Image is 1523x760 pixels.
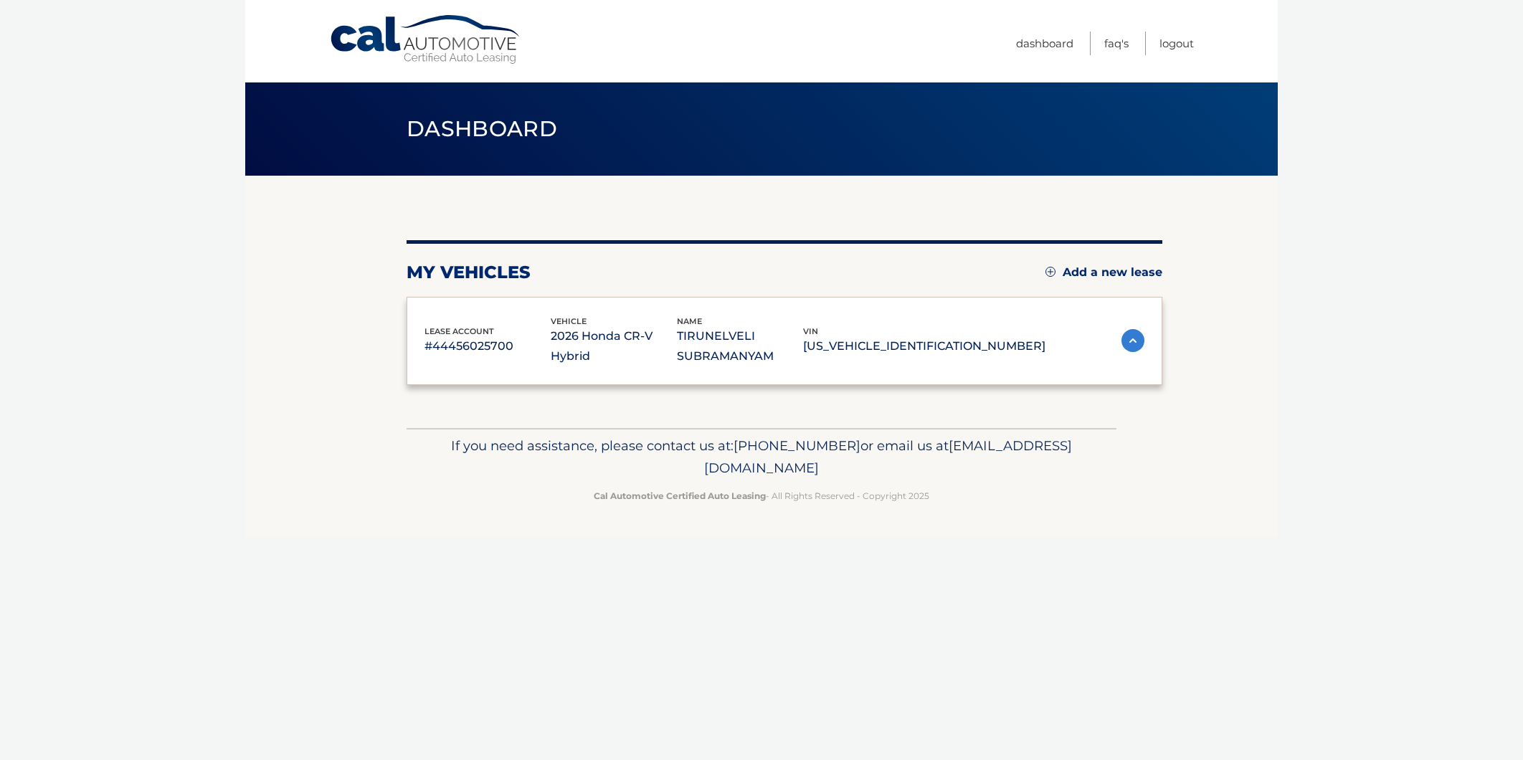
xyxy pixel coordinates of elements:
a: Add a new lease [1045,265,1162,280]
span: [PHONE_NUMBER] [734,437,860,454]
img: accordion-active.svg [1121,329,1144,352]
span: name [677,316,702,326]
strong: Cal Automotive Certified Auto Leasing [594,490,766,501]
p: - All Rights Reserved - Copyright 2025 [416,488,1107,503]
p: #44456025700 [424,336,551,356]
a: Dashboard [1016,32,1073,55]
p: If you need assistance, please contact us at: or email us at [416,434,1107,480]
p: 2026 Honda CR-V Hybrid [551,326,677,366]
p: [US_VEHICLE_IDENTIFICATION_NUMBER] [803,336,1045,356]
a: FAQ's [1104,32,1129,55]
span: vin [803,326,818,336]
span: Dashboard [407,115,557,142]
p: TIRUNELVELI SUBRAMANYAM [677,326,803,366]
img: add.svg [1045,267,1055,277]
h2: my vehicles [407,262,531,283]
a: Logout [1159,32,1194,55]
a: Cal Automotive [329,14,523,65]
span: vehicle [551,316,587,326]
span: lease account [424,326,494,336]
